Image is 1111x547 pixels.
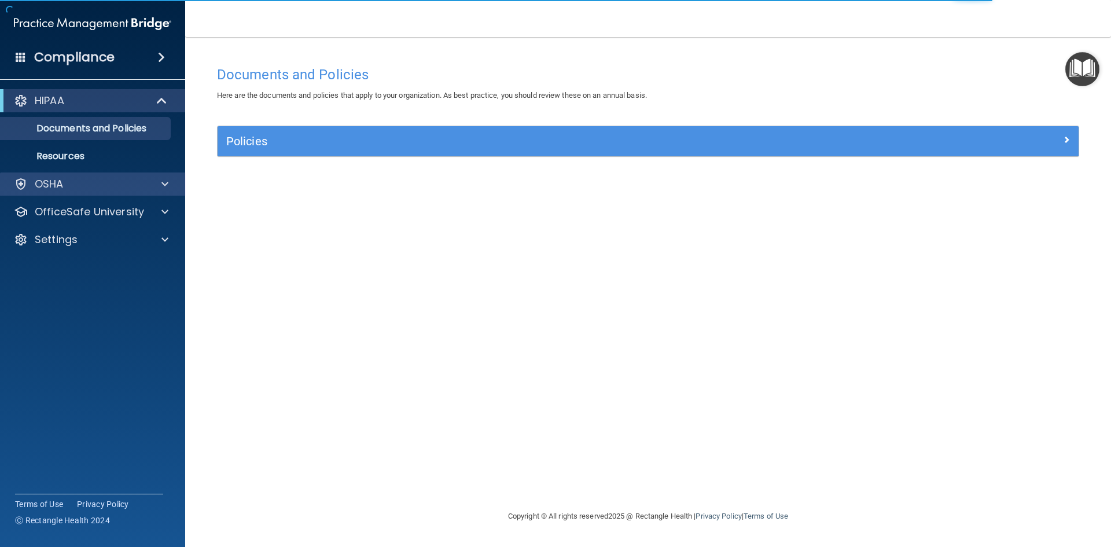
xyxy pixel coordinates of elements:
span: Here are the documents and policies that apply to your organization. As best practice, you should... [217,91,647,100]
p: OfficeSafe University [35,205,144,219]
h4: Compliance [34,49,115,65]
a: Terms of Use [15,498,63,510]
p: Documents and Policies [8,123,165,134]
img: PMB logo [14,12,171,35]
div: Copyright © All rights reserved 2025 @ Rectangle Health | | [437,498,859,535]
h4: Documents and Policies [217,67,1079,82]
a: HIPAA [14,94,168,108]
a: OSHA [14,177,168,191]
a: Privacy Policy [696,512,741,520]
a: Privacy Policy [77,498,129,510]
a: OfficeSafe University [14,205,168,219]
p: OSHA [35,177,64,191]
p: Resources [8,150,165,162]
span: Ⓒ Rectangle Health 2024 [15,515,110,526]
a: Settings [14,233,168,247]
a: Terms of Use [744,512,788,520]
a: Policies [226,132,1070,150]
h5: Policies [226,135,855,148]
p: HIPAA [35,94,64,108]
button: Open Resource Center [1065,52,1099,86]
iframe: Drift Widget Chat Controller [911,465,1097,511]
p: Settings [35,233,78,247]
